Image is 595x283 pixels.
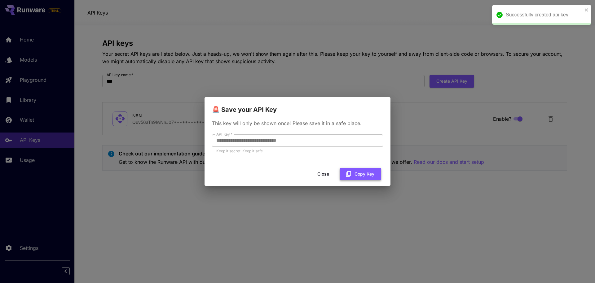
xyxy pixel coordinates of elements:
p: This key will only be shown once! Please save it in a safe place. [212,120,383,127]
button: Copy Key [340,168,381,181]
h2: 🚨 Save your API Key [205,97,390,115]
div: Successfully created api key [506,11,583,19]
button: Close [309,168,337,181]
label: API Key [216,132,232,137]
p: Keep it secret. Keep it safe. [216,148,379,154]
button: close [584,7,589,12]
